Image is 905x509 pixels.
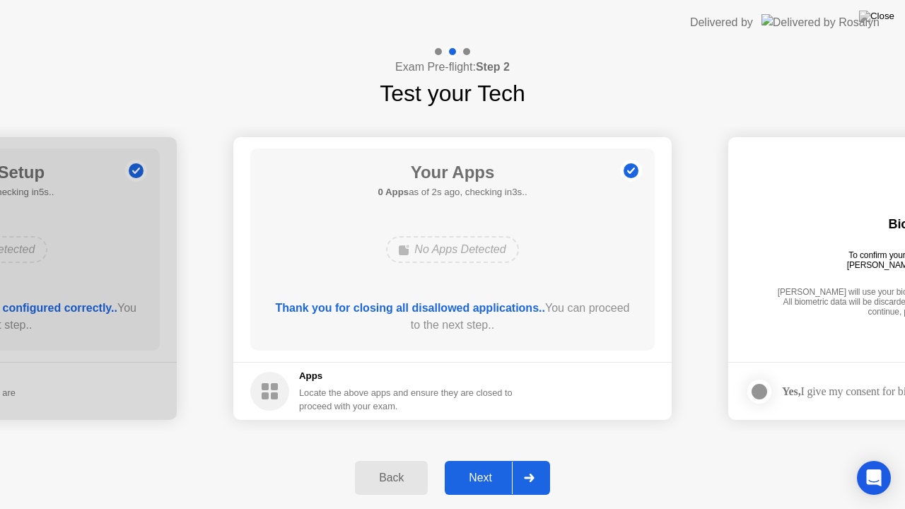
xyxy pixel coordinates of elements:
b: Step 2 [476,61,510,73]
h1: Test your Tech [380,76,525,110]
button: Next [445,461,550,495]
div: Delivered by [690,14,753,31]
h4: Exam Pre-flight: [395,59,510,76]
div: You can proceed to the next step.. [271,300,635,334]
b: 0 Apps [378,187,409,197]
img: Close [859,11,894,22]
h1: Your Apps [378,160,527,185]
div: Next [449,472,512,484]
strong: Yes, [782,385,800,397]
b: Thank you for closing all disallowed applications.. [276,302,545,314]
div: No Apps Detected [386,236,518,263]
h5: Apps [299,369,513,383]
div: Open Intercom Messenger [857,461,891,495]
h5: as of 2s ago, checking in3s.. [378,185,527,199]
button: Back [355,461,428,495]
div: Locate the above apps and ensure they are closed to proceed with your exam. [299,386,513,413]
img: Delivered by Rosalyn [761,14,880,30]
div: Back [359,472,424,484]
